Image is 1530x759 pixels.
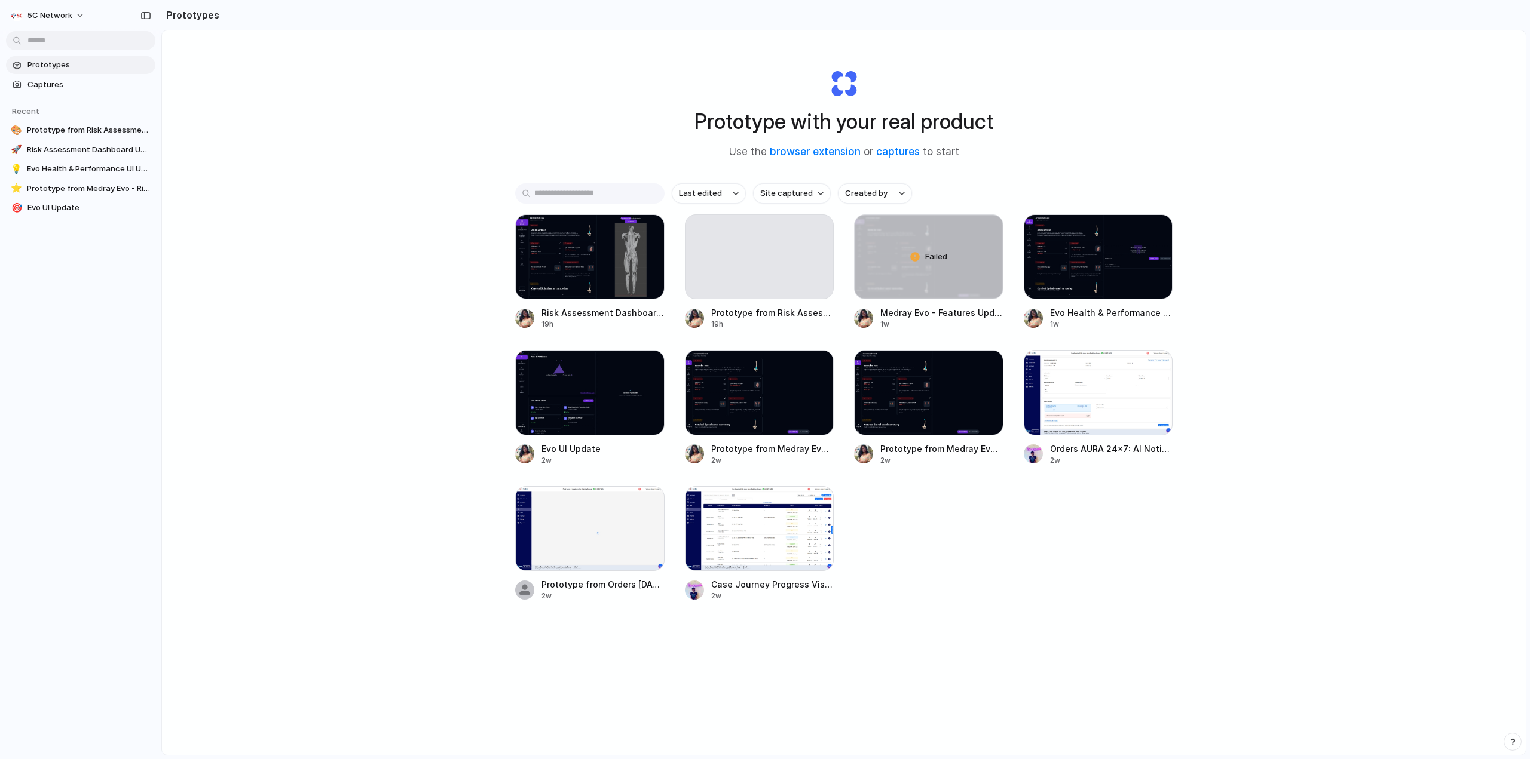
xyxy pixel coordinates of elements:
[685,350,834,465] a: Prototype from Medray Evo - Risk AssessmentPrototype from Medray Evo - Risk Assessment2w
[6,141,155,159] a: 🚀Risk Assessment Dashboard Update
[1050,455,1173,466] div: 2w
[27,163,151,175] span: Evo Health & Performance UI Update
[6,199,155,217] a: 🎯Evo UI Update
[6,160,155,178] a: 💡Evo Health & Performance UI Update
[541,455,665,466] div: 2w
[11,124,22,136] div: 🎨
[541,443,665,455] span: Evo UI Update
[672,183,746,204] button: Last edited
[845,188,888,199] span: Created by
[11,163,22,175] div: 💡
[515,214,665,330] a: Risk Assessment Dashboard UpdateRisk Assessment Dashboard Update19h
[880,455,1003,466] div: 2w
[27,59,151,71] span: Prototypes
[6,180,155,198] a: ⭐Prototype from Medray Evo - Risk Assessment
[27,10,72,21] span: 5C Network
[27,144,151,156] span: Risk Assessment Dashboard Update
[753,183,831,204] button: Site captured
[880,443,1003,455] span: Prototype from Medray Evo - Risk Assessment
[12,106,39,116] span: Recent
[711,319,834,330] div: 19h
[679,188,722,199] span: Last edited
[694,106,993,137] h1: Prototype with your real product
[854,350,1003,465] a: Prototype from Medray Evo - Risk AssessmentPrototype from Medray Evo - Risk Assessment2w
[1024,214,1173,330] a: Evo Health & Performance UI UpdateEvo Health & Performance UI Update1w
[27,124,151,136] span: Prototype from Risk Assessment Dashboard
[1050,319,1173,330] div: 1w
[6,121,155,139] a: 🎨Prototype from Risk Assessment Dashboard
[729,145,959,160] span: Use the or to start
[711,443,834,455] span: Prototype from Medray Evo - Risk Assessment
[11,144,22,156] div: 🚀
[925,251,947,263] span: Failed
[541,591,665,601] div: 2w
[711,578,834,591] span: Case Journey Progress Visualization
[711,591,834,601] div: 2w
[711,306,834,319] span: Prototype from Risk Assessment Dashboard
[880,306,1003,319] span: Medray Evo - Features Update
[11,202,23,214] div: 🎯
[838,183,912,204] button: Created by
[1024,350,1173,465] a: Orders AURA 24x7: AI Notification PopupOrders AURA 24x7: AI Notification Popup2w
[711,455,834,466] div: 2w
[6,56,155,74] a: Prototypes
[515,486,665,601] a: Prototype from Orders September 18–24 v2Prototype from Orders [DATE]–[DATE] v22w
[541,578,665,591] span: Prototype from Orders [DATE]–[DATE] v2
[685,486,834,601] a: Case Journey Progress VisualizationCase Journey Progress Visualization2w
[27,183,151,195] span: Prototype from Medray Evo - Risk Assessment
[876,146,920,158] a: captures
[854,214,1003,330] a: Medray Evo - Features UpdateFailedMedray Evo - Features Update1w
[11,183,22,195] div: ⭐
[541,306,665,319] span: Risk Assessment Dashboard Update
[6,76,155,94] a: Captures
[760,188,813,199] span: Site captured
[27,79,151,91] span: Captures
[515,350,665,465] a: Evo UI UpdateEvo UI Update2w
[880,319,1003,330] div: 1w
[541,319,665,330] div: 19h
[6,6,91,25] button: 5C Network
[161,8,219,22] h2: Prototypes
[685,214,834,330] a: Prototype from Risk Assessment Dashboard19h
[1050,443,1173,455] span: Orders AURA 24x7: AI Notification Popup
[770,146,861,158] a: browser extension
[27,202,151,214] span: Evo UI Update
[1050,306,1173,319] span: Evo Health & Performance UI Update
